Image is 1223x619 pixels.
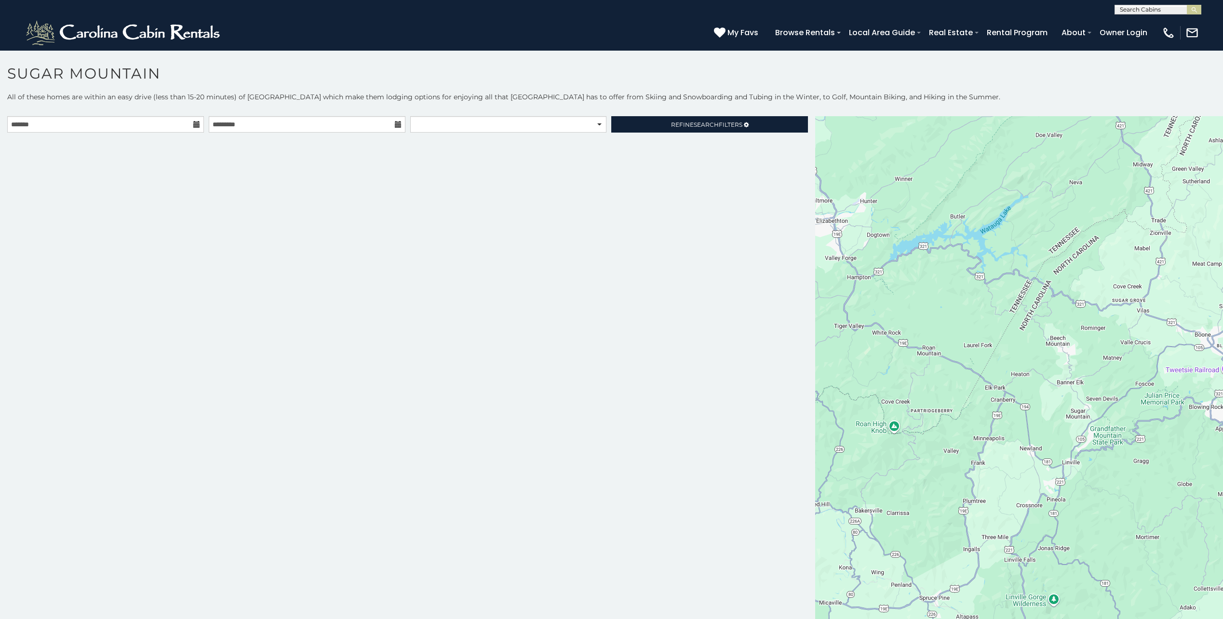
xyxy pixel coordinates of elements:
[1057,24,1090,41] a: About
[727,27,758,39] span: My Favs
[844,24,920,41] a: Local Area Guide
[770,24,840,41] a: Browse Rentals
[1162,26,1175,40] img: phone-regular-white.png
[1185,26,1199,40] img: mail-regular-white.png
[714,27,761,39] a: My Favs
[24,18,224,47] img: White-1-2.png
[1095,24,1152,41] a: Owner Login
[611,116,808,133] a: RefineSearchFilters
[694,121,719,128] span: Search
[924,24,978,41] a: Real Estate
[982,24,1052,41] a: Rental Program
[671,121,742,128] span: Refine Filters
